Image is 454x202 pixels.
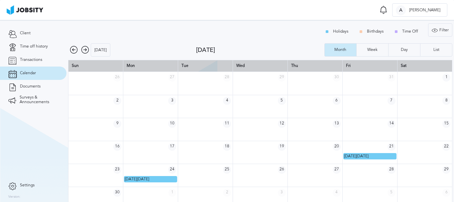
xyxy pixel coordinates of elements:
button: Week [356,43,388,57]
span: 26 [113,74,121,82]
span: 31 [388,74,396,82]
img: ab4bad089aa723f57921c736e9817d99.png [7,5,43,15]
div: Day [397,48,411,52]
span: Transactions [20,58,42,62]
span: 3 [278,189,286,197]
span: 3 [168,97,176,105]
span: [DATE][DATE] [125,177,149,181]
span: Fri [346,63,351,68]
button: A[PERSON_NAME] [392,3,447,17]
span: Mon [127,63,135,68]
span: 21 [388,143,396,151]
label: Version: [8,195,21,199]
span: 25 [223,166,231,174]
span: 1 [442,74,450,82]
span: 17 [168,143,176,151]
span: 11 [223,120,231,128]
span: 20 [333,143,341,151]
span: Surveys & Announcements [20,95,58,104]
span: [PERSON_NAME] [406,8,444,13]
span: Sun [72,63,79,68]
span: 5 [278,97,286,105]
span: 5 [388,189,396,197]
span: Wed [236,63,245,68]
div: Month [331,48,350,52]
span: 13 [333,120,341,128]
span: 7 [388,97,396,105]
span: 30 [333,74,341,82]
span: 2 [223,189,231,197]
span: 27 [168,74,176,82]
span: 2 [113,97,121,105]
span: Calendar [20,71,36,76]
span: 9 [113,120,121,128]
button: Filter [428,23,452,37]
div: [DATE] [196,47,324,54]
span: 16 [113,143,121,151]
button: List [420,43,452,57]
div: A [396,5,406,15]
div: Week [364,48,381,52]
span: Sat [401,63,406,68]
span: 12 [278,120,286,128]
span: 29 [442,166,450,174]
span: 6 [442,189,450,197]
span: 14 [388,120,396,128]
span: 18 [223,143,231,151]
span: 30 [113,189,121,197]
button: [DATE] [91,43,110,57]
span: 28 [223,74,231,82]
button: Month [324,43,356,57]
span: Settings [20,183,35,188]
span: 4 [223,97,231,105]
span: 23 [113,166,121,174]
div: [DATE] [91,44,110,57]
span: [DATE][DATE] [344,154,369,158]
span: 15 [442,120,450,128]
span: 24 [168,166,176,174]
span: 29 [278,74,286,82]
span: 1 [168,189,176,197]
span: Thu [291,63,298,68]
span: 28 [388,166,396,174]
span: 4 [333,189,341,197]
span: Documents [20,84,41,89]
span: Client [20,31,31,36]
span: 26 [278,166,286,174]
span: 8 [442,97,450,105]
span: 6 [333,97,341,105]
div: List [430,48,443,52]
span: 10 [168,120,176,128]
span: Tue [181,63,188,68]
button: Day [388,43,420,57]
span: 19 [278,143,286,151]
span: 27 [333,166,341,174]
span: Time off history [20,44,48,49]
div: Filter [428,24,452,37]
span: 22 [442,143,450,151]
